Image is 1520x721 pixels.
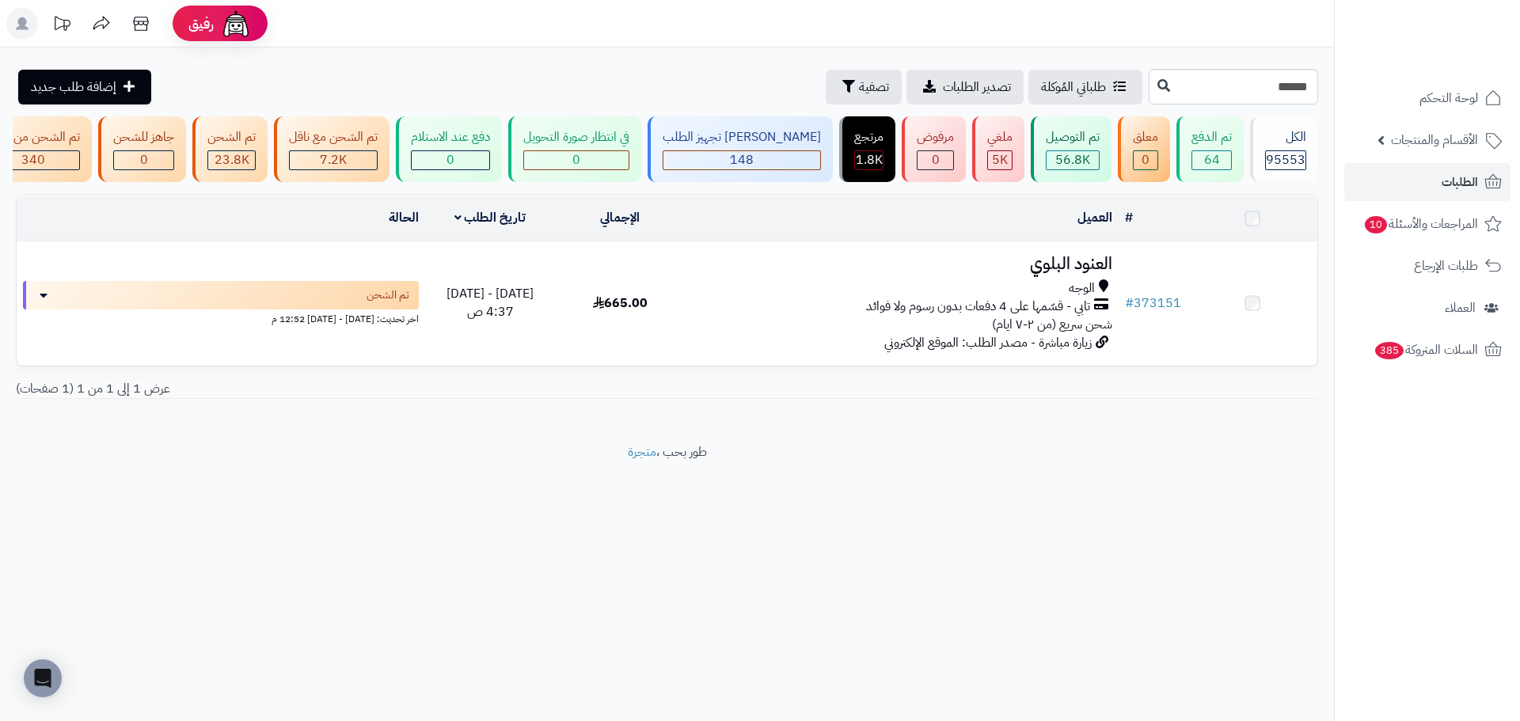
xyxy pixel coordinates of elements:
[1442,171,1478,193] span: الطلبات
[1344,205,1510,243] a: المراجعات والأسئلة10
[1069,279,1095,298] span: الوجه
[389,208,419,227] a: الحالة
[918,151,953,169] div: 0
[943,78,1011,97] span: تصدير الطلبات
[992,150,1008,169] span: 5K
[393,116,505,182] a: دفع عند الاستلام 0
[1204,150,1220,169] span: 64
[140,150,148,169] span: 0
[884,333,1092,352] span: زيارة مباشرة - مصدر الطلب: الموقع الإلكتروني
[1419,87,1478,109] span: لوحة التحكم
[1344,247,1510,285] a: طلبات الإرجاع
[899,116,969,182] a: مرفوض 0
[1374,339,1478,361] span: السلات المتروكة
[1125,294,1181,313] a: #373151
[988,151,1012,169] div: 4985
[23,309,419,326] div: اخر تحديث: [DATE] - [DATE] 12:52 م
[367,287,409,303] span: تم الشحن
[412,151,489,169] div: 0
[523,128,629,146] div: في انتظار صورة التحويل
[320,150,347,169] span: 7.2K
[289,128,378,146] div: تم الشحن مع ناقل
[454,208,526,227] a: تاريخ الطلب
[854,128,883,146] div: مرتجع
[271,116,393,182] a: تم الشحن مع ناقل 7.2K
[917,128,954,146] div: مرفوض
[1115,116,1173,182] a: معلق 0
[215,150,249,169] span: 23.8K
[855,151,883,169] div: 1815
[1125,208,1133,227] a: #
[524,151,629,169] div: 0
[1028,70,1142,104] a: طلباتي المُوكلة
[866,298,1090,316] span: تابي - قسّمها على 4 دفعات بدون رسوم ولا فوائد
[992,315,1112,334] span: شحن سريع (من ٢-٧ ايام)
[220,8,252,40] img: ai-face.png
[114,151,173,169] div: 0
[663,151,820,169] div: 148
[987,128,1013,146] div: ملغي
[208,151,255,169] div: 23817
[1046,128,1100,146] div: تم التوصيل
[730,150,754,169] span: 148
[446,284,534,321] span: [DATE] - [DATE] 4:37 ص
[1047,151,1099,169] div: 56756
[24,659,62,697] div: Open Intercom Messenger
[113,128,174,146] div: جاهز للشحن
[1364,215,1388,234] span: 10
[932,150,940,169] span: 0
[1391,129,1478,151] span: الأقسام والمنتجات
[572,150,580,169] span: 0
[446,150,454,169] span: 0
[207,128,256,146] div: تم الشحن
[593,294,648,313] span: 665.00
[1445,297,1476,319] span: العملاء
[1266,150,1305,169] span: 95553
[1414,255,1478,277] span: طلبات الإرجاع
[188,14,214,33] span: رفيق
[1363,213,1478,235] span: المراجعات والأسئلة
[1173,116,1247,182] a: تم الدفع 64
[1028,116,1115,182] a: تم التوصيل 56.8K
[1374,341,1405,360] span: 385
[600,208,640,227] a: الإجمالي
[505,116,644,182] a: في انتظار صورة التحويل 0
[1344,163,1510,201] a: الطلبات
[1142,150,1149,169] span: 0
[1125,294,1134,313] span: #
[1041,78,1106,97] span: طلباتي المُوكلة
[969,116,1028,182] a: ملغي 5K
[1344,79,1510,117] a: لوحة التحكم
[21,150,45,169] span: 340
[1247,116,1321,182] a: الكل95553
[906,70,1024,104] a: تصدير الطلبات
[31,78,116,97] span: إضافة طلب جديد
[189,116,271,182] a: تم الشحن 23.8K
[1133,128,1158,146] div: معلق
[1192,151,1231,169] div: 64
[628,442,656,461] a: متجرة
[663,128,821,146] div: [PERSON_NAME] تجهيز الطلب
[95,116,189,182] a: جاهز للشحن 0
[290,151,377,169] div: 7223
[1265,128,1306,146] div: الكل
[1344,289,1510,327] a: العملاء
[411,128,490,146] div: دفع عند الاستلام
[644,116,836,182] a: [PERSON_NAME] تجهيز الطلب 148
[42,8,82,44] a: تحديثات المنصة
[18,70,151,104] a: إضافة طلب جديد
[4,380,667,398] div: عرض 1 إلى 1 من 1 (1 صفحات)
[1344,331,1510,369] a: السلات المتروكة385
[1055,150,1090,169] span: 56.8K
[836,116,899,182] a: مرتجع 1.8K
[692,255,1112,273] h3: العنود البلوي
[859,78,889,97] span: تصفية
[1134,151,1157,169] div: 0
[1077,208,1112,227] a: العميل
[1191,128,1232,146] div: تم الدفع
[1412,24,1505,57] img: logo-2.png
[856,150,883,169] span: 1.8K
[826,70,902,104] button: تصفية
